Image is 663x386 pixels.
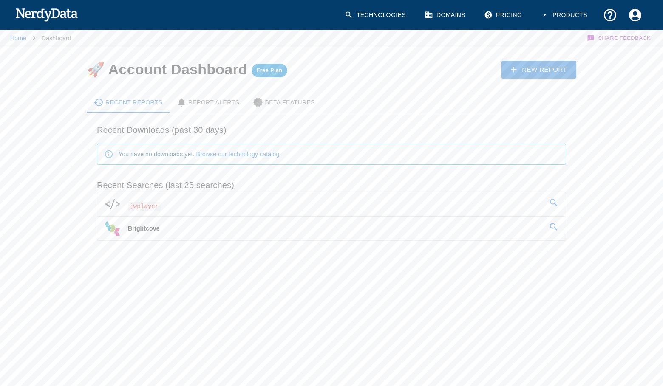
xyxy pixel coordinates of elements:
[42,34,71,42] p: Dashboard
[119,147,281,162] div: You have no downloads yet. .
[598,3,623,28] button: Support and Documentation
[97,178,566,192] h6: Recent Searches (last 25 searches)
[176,97,240,107] div: Report Alerts
[252,67,288,74] span: Free Plan
[93,97,163,107] div: Recent Reports
[97,123,566,137] h6: Recent Downloads (past 30 days)
[623,3,648,28] button: Account Settings
[252,61,288,77] a: Free Plan
[419,3,472,28] a: Domains
[535,3,594,28] button: Products
[97,192,566,216] a: jwplayer
[253,97,315,107] div: Beta Features
[620,326,653,358] iframe: Drift Widget Chat Controller
[479,3,529,28] a: Pricing
[196,151,280,158] a: Browse our technology catalog
[87,61,287,77] h4: 🚀 Account Dashboard
[128,202,161,211] span: jwplayer
[501,61,576,79] a: New Report
[586,30,653,47] button: Share Feedback
[10,35,26,42] a: Home
[340,3,413,28] a: Technologies
[15,6,78,23] img: NerdyData.com
[128,224,160,233] p: Brightcove
[10,30,71,47] nav: breadcrumb
[97,217,566,240] a: Brightcove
